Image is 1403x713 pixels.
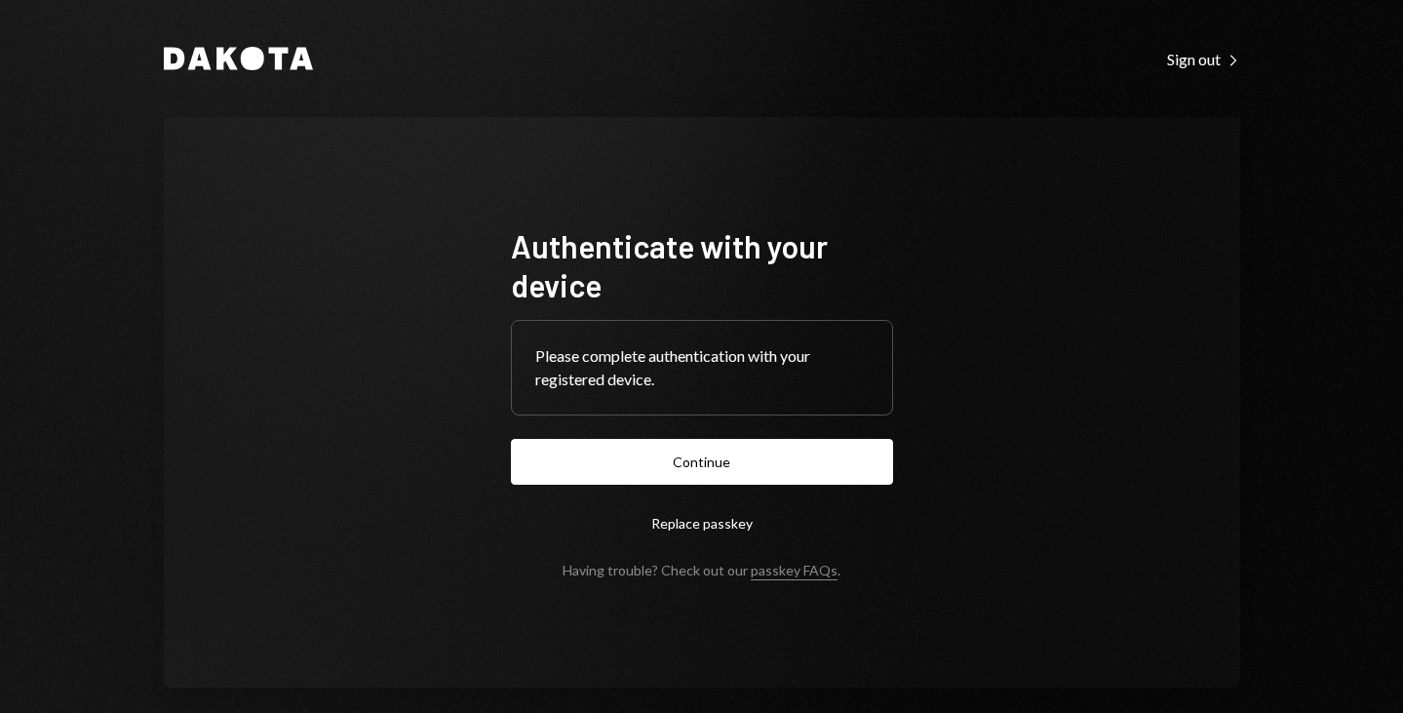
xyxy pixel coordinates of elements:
[511,226,893,304] h1: Authenticate with your device
[511,439,893,485] button: Continue
[535,344,869,391] div: Please complete authentication with your registered device.
[511,500,893,546] button: Replace passkey
[751,562,838,580] a: passkey FAQs
[563,562,840,578] div: Having trouble? Check out our .
[1167,50,1240,69] div: Sign out
[1167,48,1240,69] a: Sign out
